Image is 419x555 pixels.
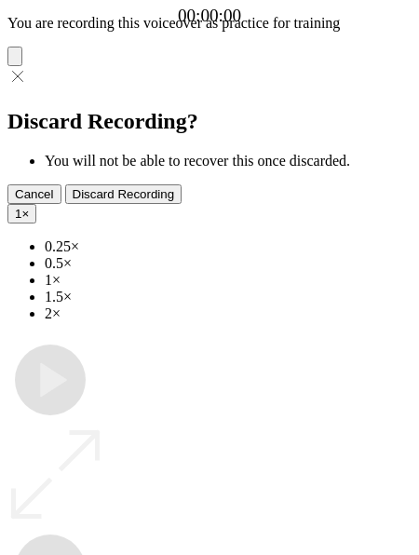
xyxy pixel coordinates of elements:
li: You will not be able to recover this once discarded. [45,153,412,169]
li: 2× [45,305,412,322]
a: 00:00:00 [178,6,241,26]
p: You are recording this voiceover as practice for training [7,15,412,32]
h2: Discard Recording? [7,109,412,134]
button: Cancel [7,184,61,204]
li: 1× [45,272,412,289]
span: 1 [15,207,21,221]
li: 0.5× [45,255,412,272]
li: 1.5× [45,289,412,305]
li: 0.25× [45,238,412,255]
button: Discard Recording [65,184,182,204]
button: 1× [7,204,36,223]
